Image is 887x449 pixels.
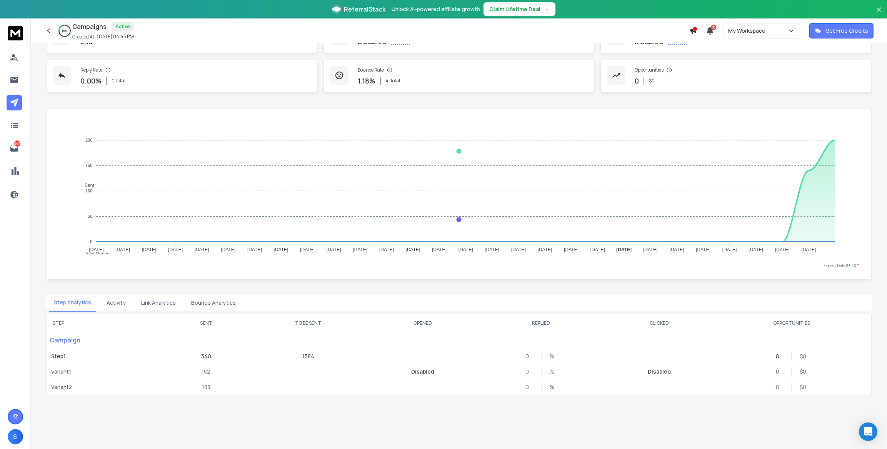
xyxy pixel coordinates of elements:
[722,247,737,252] tspan: [DATE]
[142,247,156,252] tspan: [DATE]
[102,294,130,311] button: Activity
[525,383,533,391] p: 0
[859,422,877,441] div: Open Intercom Messenger
[607,314,712,332] th: CLICKED
[7,140,22,156] a: 647
[62,28,67,33] p: 18 %
[538,247,552,252] tspan: [DATE]
[670,247,684,252] tspan: [DATE]
[80,75,102,86] p: 0.00 %
[712,314,871,332] th: OPPORTUNITIES
[648,368,671,376] p: Disabled
[643,247,658,252] tspan: [DATE]
[115,247,130,252] tspan: [DATE]
[85,138,92,142] tspan: 200
[775,247,790,252] tspan: [DATE]
[72,22,107,31] h1: Campaigns
[327,247,341,252] tspan: [DATE]
[549,352,557,360] p: %
[358,67,384,73] p: Bounce Rate
[800,368,807,376] p: $ 0
[97,33,134,40] p: [DATE] 04:45 PM
[370,314,475,332] th: OPENED
[617,247,632,252] tspan: [DATE]
[137,294,180,311] button: Link Analytics
[411,368,434,376] p: Disabled
[47,332,166,348] p: Campaign
[72,34,95,40] p: Created At:
[111,22,134,32] div: Active
[273,247,288,252] tspan: [DATE]
[802,247,816,252] tspan: [DATE]
[344,5,386,14] span: ReferralStack
[202,383,210,391] p: 188
[51,368,162,376] p: Variant 1
[776,383,784,391] p: 0
[112,78,125,84] p: 0 Total
[88,214,92,219] tspan: 50
[59,263,859,269] p: x-axis : Date(UTC)
[549,368,557,376] p: %
[728,27,769,35] p: My Workspace
[392,5,480,13] p: Unlock AI-powered affiliate growth
[302,352,314,360] p: 1584
[221,247,235,252] tspan: [DATE]
[600,60,872,93] a: Opportunities0$0
[635,67,664,73] p: Opportunities
[46,60,317,93] a: Reply Rate0.00%0 Total
[406,247,420,252] tspan: [DATE]
[79,183,94,188] span: Sent
[549,383,557,391] p: %
[195,247,209,252] tspan: [DATE]
[390,78,400,84] span: Total
[590,247,605,252] tspan: [DATE]
[649,78,655,84] p: $ 0
[47,314,166,332] th: STEP
[51,352,162,360] p: Step 1
[379,247,394,252] tspan: [DATE]
[323,60,595,93] a: Bounce Rate1.18%4Total
[85,189,92,193] tspan: 100
[385,78,388,84] span: 4
[358,75,375,86] p: 1.18 %
[809,23,874,38] button: Get Free Credits
[202,368,210,376] p: 152
[459,247,473,252] tspan: [DATE]
[168,247,183,252] tspan: [DATE]
[85,163,92,168] tspan: 150
[475,314,607,332] th: REPLIED
[89,247,103,252] tspan: [DATE]
[201,352,211,360] p: 340
[8,429,23,444] button: S
[564,247,579,252] tspan: [DATE]
[696,247,710,252] tspan: [DATE]
[166,314,246,332] th: SENT
[511,247,526,252] tspan: [DATE]
[432,247,447,252] tspan: [DATE]
[485,247,499,252] tspan: [DATE]
[247,247,262,252] tspan: [DATE]
[825,27,868,35] p: Get Free Credits
[635,75,639,86] p: 0
[525,368,533,376] p: 0
[776,352,784,360] p: 0
[90,240,92,244] tspan: 0
[484,2,555,16] button: Claim Lifetime Deal→
[187,294,240,311] button: Bounce Analytics
[49,294,96,312] button: Step Analytics
[874,5,884,23] button: Close banner
[800,352,807,360] p: $ 0
[300,247,315,252] tspan: [DATE]
[51,383,162,391] p: Variant 2
[79,251,109,257] span: Total Opens
[544,5,549,13] span: →
[353,247,367,252] tspan: [DATE]
[80,67,102,73] p: Reply Rate
[749,247,764,252] tspan: [DATE]
[14,140,20,147] p: 647
[711,25,716,30] span: 50
[800,383,807,391] p: $ 0
[776,368,784,376] p: 0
